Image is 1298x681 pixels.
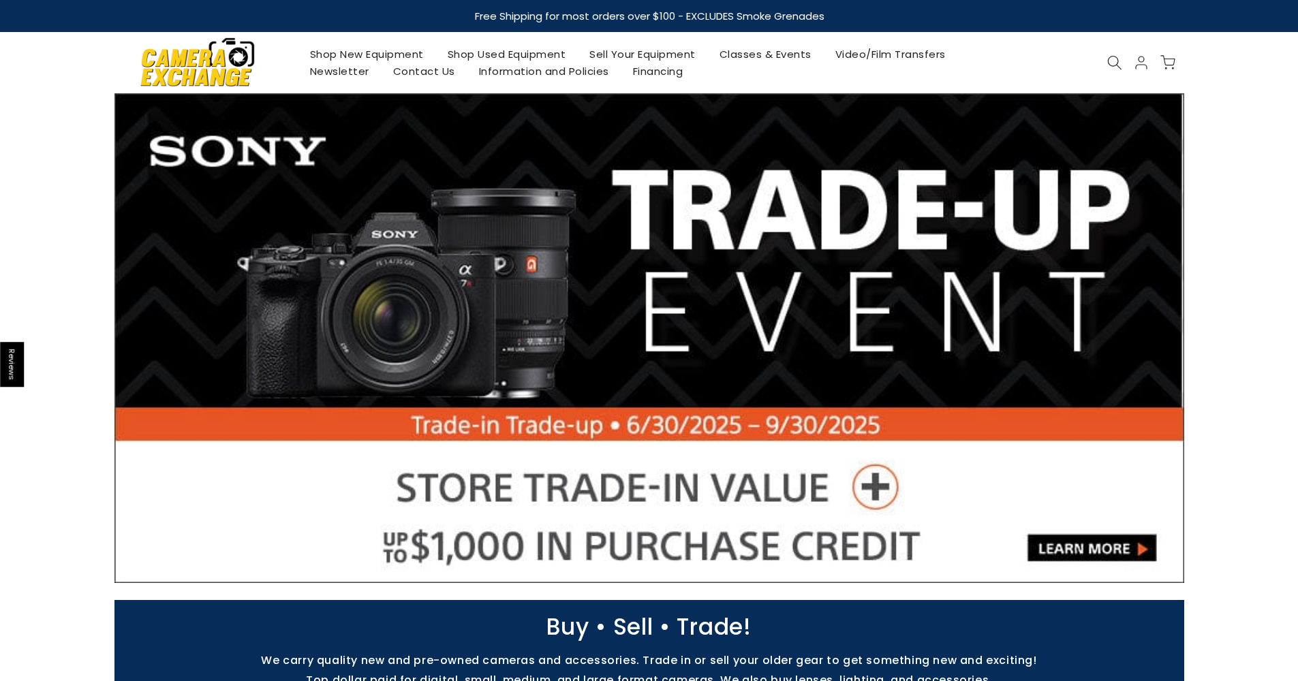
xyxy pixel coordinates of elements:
[624,560,632,568] li: Page dot 2
[707,46,823,63] a: Classes & Events
[298,46,435,63] a: Shop New Equipment
[653,560,660,568] li: Page dot 4
[381,63,467,80] a: Contact Us
[435,46,578,63] a: Shop Used Equipment
[610,560,617,568] li: Page dot 1
[108,654,1191,667] p: We carry quality new and pre-owned cameras and accessories. Trade in or sell your older gear to g...
[667,560,675,568] li: Page dot 5
[681,560,689,568] li: Page dot 6
[108,620,1191,633] p: Buy • Sell • Trade!
[823,46,957,63] a: Video/Film Transfers
[638,560,646,568] li: Page dot 3
[578,46,708,63] a: Sell Your Equipment
[467,63,621,80] a: Information and Policies
[298,63,381,80] a: Newsletter
[474,9,824,23] strong: Free Shipping for most orders over $100 - EXCLUDES Smoke Grenades
[621,63,695,80] a: Financing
